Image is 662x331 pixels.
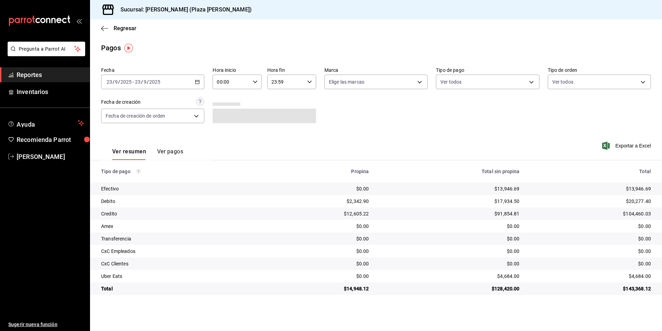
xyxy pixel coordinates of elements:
div: $104,460.03 [531,210,651,217]
div: Transferencia [101,235,258,242]
a: Pregunta a Parrot AI [5,50,85,58]
div: $0.00 [269,248,369,255]
button: Pregunta a Parrot AI [8,42,85,56]
span: Recomienda Parrot [17,135,84,144]
span: / [141,79,143,85]
div: $0.00 [380,223,520,230]
div: CxC Clientes [101,260,258,267]
div: $0.00 [269,260,369,267]
span: Ver todos [552,78,573,85]
div: Efectivo [101,185,258,192]
input: ---- [149,79,161,85]
div: $0.00 [269,223,369,230]
button: Ver resumen [112,148,146,160]
span: / [147,79,149,85]
div: $12,605.22 [269,210,369,217]
div: Total sin propina [380,169,520,174]
input: -- [106,79,113,85]
label: Fecha [101,68,204,73]
div: $2,342.90 [269,198,369,205]
label: Hora fin [267,68,316,73]
span: [PERSON_NAME] [17,152,84,161]
span: Regresar [114,25,136,32]
div: $0.00 [269,185,369,192]
img: Tooltip marker [124,44,133,52]
div: $0.00 [531,235,651,242]
div: CxC Empleados [101,248,258,255]
div: Total [531,169,651,174]
div: Amex [101,223,258,230]
span: Sugerir nueva función [8,321,84,328]
span: / [118,79,120,85]
label: Tipo de pago [436,68,539,73]
div: $14,948.12 [269,285,369,292]
button: Exportar a Excel [603,142,651,150]
span: Inventarios [17,87,84,96]
input: -- [135,79,141,85]
div: navigation tabs [112,148,183,160]
div: Tipo de pago [101,169,258,174]
span: Ver todos [440,78,462,85]
span: Pregunta a Parrot AI [19,45,74,53]
div: $143,368.12 [531,285,651,292]
label: Marca [324,68,428,73]
svg: Los pagos realizados con Pay y otras terminales son montos brutos. [136,169,141,174]
div: $13,946.69 [380,185,520,192]
div: $128,420.00 [380,285,520,292]
span: / [113,79,115,85]
div: $17,934.50 [380,198,520,205]
div: $0.00 [380,235,520,242]
div: $0.00 [269,273,369,280]
div: $0.00 [269,235,369,242]
button: open_drawer_menu [76,18,82,24]
div: $4,684.00 [380,273,520,280]
div: $13,946.69 [531,185,651,192]
div: $0.00 [380,248,520,255]
span: Reportes [17,70,84,79]
div: Fecha de creación [101,99,141,106]
div: Propina [269,169,369,174]
input: ---- [120,79,132,85]
span: Ayuda [17,119,75,127]
div: Pagos [101,43,121,53]
button: Regresar [101,25,136,32]
div: Credito [101,210,258,217]
h3: Sucursal: [PERSON_NAME] (Plaza [PERSON_NAME]) [115,6,252,14]
div: $0.00 [531,223,651,230]
div: $20,277.40 [531,198,651,205]
span: Fecha de creación de orden [106,112,165,119]
input: -- [143,79,147,85]
div: $0.00 [531,248,651,255]
div: Debito [101,198,258,205]
div: $0.00 [531,260,651,267]
div: $0.00 [380,260,520,267]
input: -- [115,79,118,85]
div: $4,684.00 [531,273,651,280]
label: Hora inicio [213,68,261,73]
div: $91,854.81 [380,210,520,217]
span: Elige las marcas [329,78,364,85]
div: Uber Eats [101,273,258,280]
span: - [133,79,134,85]
button: Ver pagos [157,148,183,160]
div: Total [101,285,258,292]
label: Tipo de orden [548,68,651,73]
